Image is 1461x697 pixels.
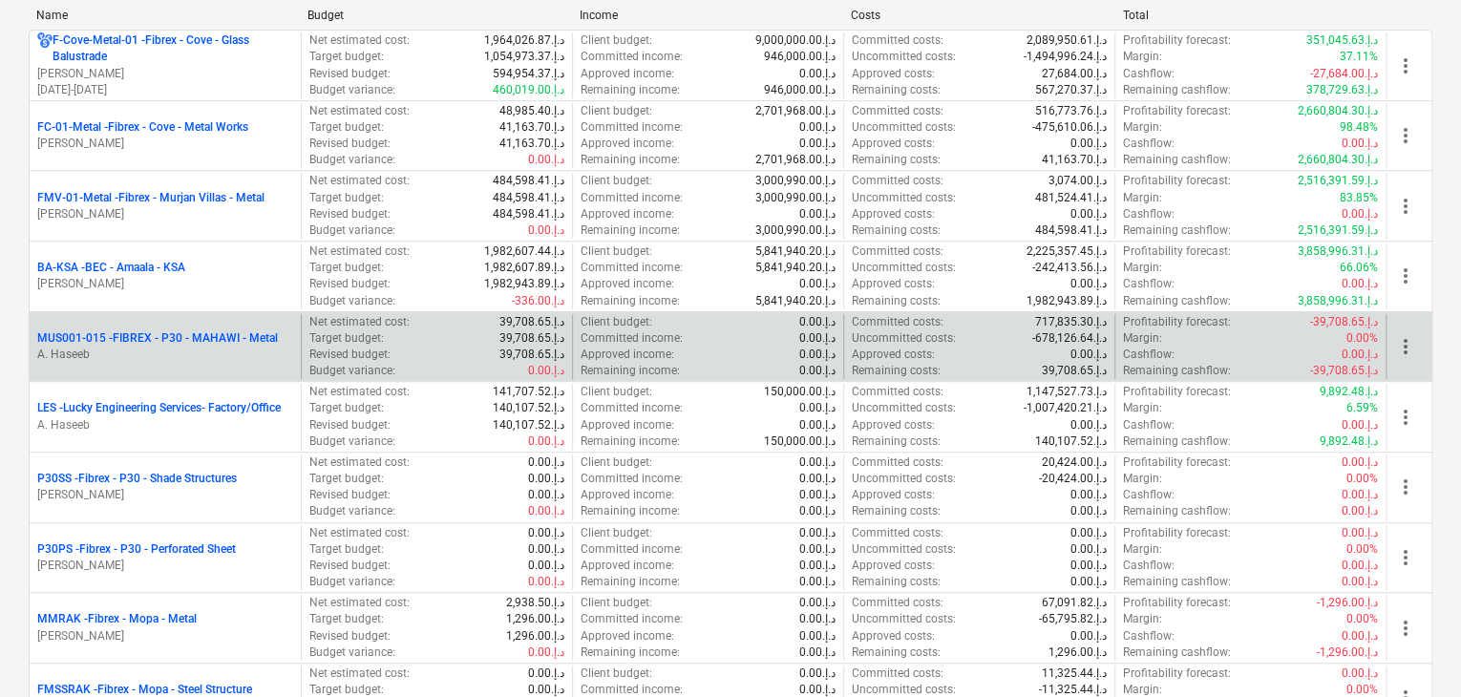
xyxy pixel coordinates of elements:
p: -475,610.06د.إ.‏ [1032,119,1107,136]
p: Remaining costs : [852,222,941,239]
p: 0.00د.إ.‏ [799,471,836,487]
p: 0.00د.إ.‏ [1342,347,1378,363]
div: Project has multi currencies enabled [37,32,53,65]
p: Cashflow : [1123,417,1175,433]
p: Remaining income : [581,222,680,239]
p: 0.00د.إ.‏ [1342,574,1378,590]
p: 2,701,968.00د.إ.‏ [755,103,836,119]
p: Budget variance : [309,433,395,450]
p: Profitability forecast : [1123,314,1231,330]
p: -1,007,420.21د.إ.‏ [1024,400,1107,416]
p: P30SS - Fibrex - P30 - Shade Structures [37,471,237,487]
p: 3,000,990.00د.إ.‏ [755,222,836,239]
p: 2,516,391.59د.إ.‏ [1298,173,1378,189]
p: Cashflow : [1123,347,1175,363]
p: Client budget : [581,243,652,260]
p: 41,163.70د.إ.‏ [499,119,564,136]
p: 717,835.30د.إ.‏ [1035,314,1107,330]
p: Margin : [1123,541,1162,558]
p: 0.00د.إ.‏ [1070,487,1107,503]
p: 0.00د.إ.‏ [1070,206,1107,222]
p: 0.00د.إ.‏ [1342,417,1378,433]
p: 594,954.37د.إ.‏ [493,66,564,82]
p: Target budget : [309,471,384,487]
p: Profitability forecast : [1123,525,1231,541]
p: Uncommitted costs : [852,330,956,347]
p: Profitability forecast : [1123,243,1231,260]
p: Remaining cashflow : [1123,293,1231,309]
p: Committed costs : [852,314,943,330]
p: 2,225,357.45د.إ.‏ [1027,243,1107,260]
p: Uncommitted costs : [852,471,956,487]
p: Cashflow : [1123,558,1175,574]
p: 0.00د.إ.‏ [799,276,836,292]
p: 484,598.41د.إ.‏ [493,206,564,222]
p: 0.00د.إ.‏ [799,206,836,222]
p: Approved costs : [852,417,935,433]
div: FMV-01-Metal -Fibrex - Murjan Villas - Metal[PERSON_NAME] [37,190,293,222]
p: Revised budget : [309,347,391,363]
p: 484,598.41د.إ.‏ [493,190,564,206]
p: Client budget : [581,173,652,189]
p: Margin : [1123,119,1162,136]
p: 0.00د.إ.‏ [528,152,564,168]
p: Remaining costs : [852,574,941,590]
p: 39,708.65د.إ.‏ [499,347,564,363]
p: Target budget : [309,190,384,206]
p: -39,708.65د.إ.‏ [1310,363,1378,379]
p: -1,494,996.24د.إ.‏ [1024,49,1107,65]
p: 98.48% [1340,119,1378,136]
p: 0.00% [1346,330,1378,347]
p: Target budget : [309,49,384,65]
p: 516,773.76د.إ.‏ [1035,103,1107,119]
p: Target budget : [309,119,384,136]
p: -678,126.64د.إ.‏ [1032,330,1107,347]
p: [PERSON_NAME] [37,136,293,152]
p: 0.00د.إ.‏ [1070,541,1107,558]
p: 481,524.41د.إ.‏ [1035,190,1107,206]
span: more_vert [1394,475,1417,498]
p: Remaining costs : [852,293,941,309]
p: 0.00د.إ.‏ [528,525,564,541]
p: 0.00% [1346,541,1378,558]
p: A. Haseeb [37,417,293,433]
p: 1,982,607.89د.إ.‏ [484,260,564,276]
p: Approved costs : [852,66,935,82]
p: Approved income : [581,487,674,503]
p: 0.00د.إ.‏ [528,454,564,471]
p: Target budget : [309,260,384,276]
p: 5,841,940.20د.إ.‏ [755,243,836,260]
p: Approved income : [581,347,674,363]
p: [PERSON_NAME] [37,558,293,574]
p: 66.06% [1340,260,1378,276]
p: Remaining income : [581,293,680,309]
p: [PERSON_NAME] [37,66,293,82]
div: P30PS -Fibrex - P30 - Perforated Sheet[PERSON_NAME] [37,541,293,574]
p: Client budget : [581,314,652,330]
p: 3,000,990.00د.إ.‏ [755,190,836,206]
p: 0.00د.إ.‏ [1342,206,1378,222]
p: Approved costs : [852,347,935,363]
p: 0.00د.إ.‏ [528,471,564,487]
p: A. Haseeb [37,347,293,363]
p: 0.00د.إ.‏ [799,487,836,503]
p: Profitability forecast : [1123,173,1231,189]
p: 9,892.48د.إ.‏ [1320,384,1378,400]
p: Remaining cashflow : [1123,82,1231,98]
p: 48,985.40د.إ.‏ [499,103,564,119]
p: 378,729.63د.إ.‏ [1306,82,1378,98]
p: Cashflow : [1123,206,1175,222]
p: 0.00د.إ.‏ [799,136,836,152]
p: 0.00د.إ.‏ [799,330,836,347]
p: Remaining costs : [852,82,941,98]
p: Profitability forecast : [1123,103,1231,119]
p: 0.00د.إ.‏ [528,363,564,379]
p: -336.00د.إ.‏ [512,293,564,309]
p: 0.00د.إ.‏ [1342,276,1378,292]
p: Cashflow : [1123,276,1175,292]
p: Target budget : [309,541,384,558]
p: 0.00د.إ.‏ [799,66,836,82]
span: more_vert [1394,124,1417,147]
p: Revised budget : [309,66,391,82]
p: 1,982,943.89د.إ.‏ [1027,293,1107,309]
